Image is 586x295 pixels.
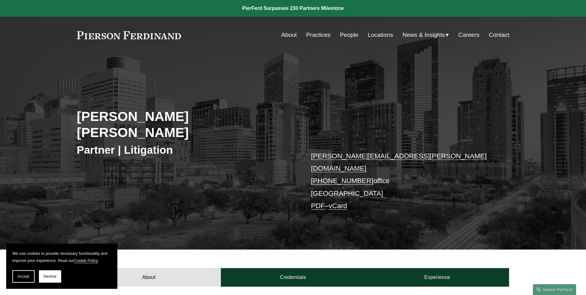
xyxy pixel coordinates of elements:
a: [PHONE_NUMBER] [311,177,373,185]
p: We use cookies to provide necessary functionality and improve your experience. Read our . [12,250,111,264]
a: People [340,29,358,41]
a: Cookie Policy [74,258,98,263]
button: Accept [12,270,35,283]
a: About [281,29,297,41]
h2: [PERSON_NAME] [PERSON_NAME] [77,108,293,141]
a: PDF [311,202,325,210]
a: Contact [489,29,509,41]
h3: Partner | Litigation [77,143,293,157]
a: [PERSON_NAME][EMAIL_ADDRESS][PERSON_NAME][DOMAIN_NAME] [311,152,487,172]
span: Accept [18,274,29,279]
a: Locations [368,29,393,41]
a: Credentials [221,268,365,287]
a: Practices [306,29,331,41]
button: Decline [39,270,61,283]
section: Cookie banner [6,244,117,289]
span: News & Insights [403,30,445,41]
a: Careers [458,29,479,41]
a: About [77,268,221,287]
span: Decline [44,274,57,279]
a: Search this site [533,284,576,295]
a: folder dropdown [403,29,449,41]
a: vCard [329,202,347,210]
a: Experience [365,268,509,287]
p: office [GEOGRAPHIC_DATA] – [311,150,491,212]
